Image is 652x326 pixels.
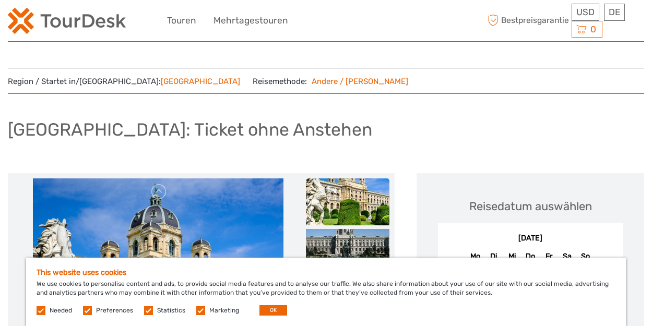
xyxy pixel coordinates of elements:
div: Sa [558,249,576,263]
span: Reisemethode: [253,74,408,88]
label: Marketing [209,306,239,315]
span: Region / Startet in/[GEOGRAPHIC_DATA]: [8,76,240,87]
span: USD [576,7,595,17]
img: 4ca5732b837e4067a2e5a4a7942991f3_slider_thumbnail.jpg [306,178,389,225]
label: Needed [50,306,72,315]
button: OK [259,305,287,316]
a: Touren [167,13,196,28]
label: Statistics [157,306,185,315]
div: Di [484,249,503,263]
div: DE [604,4,625,21]
label: Preferences [96,306,133,315]
div: [DATE] [438,233,623,244]
h5: This website uses cookies [37,268,615,277]
div: We use cookies to personalise content and ads, to provide social media features and to analyse ou... [26,258,626,326]
div: Mi [503,249,521,263]
div: Fr [540,249,558,263]
a: Andere / [PERSON_NAME] [307,77,408,86]
a: [GEOGRAPHIC_DATA] [161,77,240,86]
div: Do [521,249,539,263]
h1: [GEOGRAPHIC_DATA]: Ticket ohne Anstehen [8,119,372,140]
div: Mo [466,249,484,263]
img: 816cde41d3ab41fb98171f3ac67a8f31_slider_thumbnail.jpg [306,229,389,276]
span: Bestpreisgarantie [485,12,569,29]
span: 0 [589,24,598,34]
div: So [576,249,595,263]
img: 2254-3441b4b5-4e5f-4d00-b396-31f1d84a6ebf_logo_small.png [8,8,126,34]
div: Reisedatum auswählen [469,198,592,214]
a: Mehrtagestouren [214,13,288,28]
